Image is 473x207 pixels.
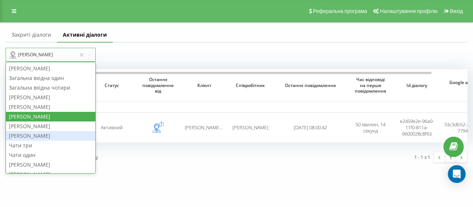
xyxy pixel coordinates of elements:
div: [PERSON_NAME] [6,170,95,179]
span: Реферальна програма [313,8,367,14]
div: Загальна вхідна чотири [6,83,95,93]
div: [PERSON_NAME] [6,93,95,102]
a: Активні діалоги [57,28,113,43]
span: [PERSON_NAME] (@loveDiasha) [185,124,253,131]
span: Статус [94,83,129,89]
span: Налаштування профілю [380,8,438,14]
a: 1 [445,152,456,163]
a: Закриті діалоги [6,28,57,43]
span: Останнє повідомлення [280,83,340,89]
div: [PERSON_NAME] [6,64,95,73]
span: Id діалогу [399,83,434,89]
span: Час відповіді на перше повідомлення [353,77,388,94]
div: [PERSON_NAME] [6,160,95,170]
div: Чати три [6,141,95,150]
span: Співробітник [233,83,268,89]
td: 50 хвилин, 14 секунд [347,114,394,141]
div: [PERSON_NAME] [6,112,95,121]
span: Останнє повідомлення від [140,77,176,94]
span: [DATE] 08:00:42 [294,124,327,131]
div: [PERSON_NAME] [6,102,95,112]
div: 1 - 1 з 1 [414,153,430,161]
div: Open Intercom Messenger [448,165,466,183]
span: Клієнт [187,83,222,89]
div: Чати один [6,150,95,160]
div: [PERSON_NAME] [10,50,76,59]
span: [PERSON_NAME] [232,124,268,131]
div: Загальна вхідна один [6,73,95,83]
span: e2459e2e-96a0-11f0-811a-9600028c8f63 [400,118,434,137]
div: [PERSON_NAME] [6,121,95,131]
span: Вихід [450,8,463,14]
td: Активний [89,114,135,141]
div: [PERSON_NAME] [6,131,95,141]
